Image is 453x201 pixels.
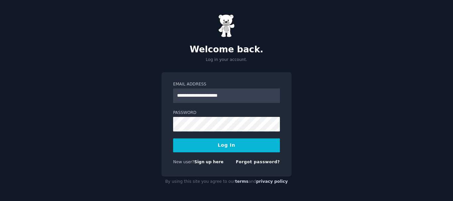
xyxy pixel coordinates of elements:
[218,14,235,37] img: Gummy Bear
[173,81,280,87] label: Email Address
[173,138,280,152] button: Log In
[162,176,291,187] div: By using this site you agree to our and
[162,57,291,63] p: Log in your account.
[173,160,194,164] span: New user?
[256,179,288,184] a: privacy policy
[173,110,280,116] label: Password
[235,179,248,184] a: terms
[236,160,280,164] a: Forgot password?
[194,160,224,164] a: Sign up here
[162,44,291,55] h2: Welcome back.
